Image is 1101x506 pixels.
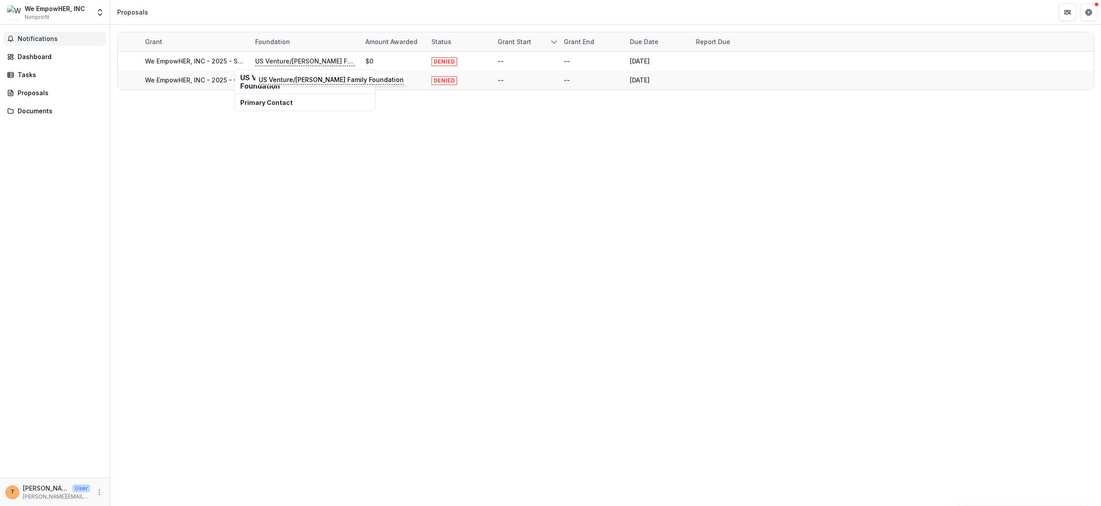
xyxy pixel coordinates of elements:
div: Documents [18,106,99,115]
div: [DATE] [630,75,650,85]
div: Report Due [691,32,757,51]
a: Documents [4,104,106,118]
p: [PERSON_NAME][EMAIL_ADDRESS][DOMAIN_NAME] [23,484,69,493]
p: User [72,484,90,492]
div: -- [498,56,504,66]
div: [DATE] [630,56,650,66]
button: Notifications [4,32,106,46]
div: We EmpowHER, INC [25,4,85,13]
div: Grant [140,32,250,51]
div: Grant end [558,37,599,46]
div: -- [564,75,570,85]
div: Proposals [117,7,148,17]
button: Partners [1059,4,1076,21]
div: Grant start [492,32,558,51]
div: Amount awarded [360,37,423,46]
div: -- [564,56,570,66]
div: Grant end [558,32,625,51]
a: We EmpowHER, INC - 2025 - Grant Application [145,76,287,84]
span: DENIED [431,76,457,85]
a: We EmpowHER, INC - 2025 - Sponsorship Application Grant [145,57,328,65]
div: Foundation [250,32,360,51]
div: Amount awarded [360,32,426,51]
span: Nonprofit [25,13,49,21]
div: Due Date [625,37,664,46]
svg: sorted descending [550,38,558,45]
span: Notifications [18,35,103,43]
button: Open entity switcher [94,4,106,21]
div: Grant [140,37,167,46]
div: Grant start [492,37,536,46]
div: Status [426,32,492,51]
div: Tasks [18,70,99,79]
div: -- [498,75,504,85]
p: Primary Contact [240,98,370,107]
span: DENIED [431,57,457,66]
div: Status [426,37,457,46]
div: $0 [365,56,373,66]
div: Foundation [250,37,295,46]
img: We EmpowHER, INC [7,5,21,19]
p: [PERSON_NAME][EMAIL_ADDRESS][DOMAIN_NAME] [23,493,90,501]
button: More [94,487,104,498]
a: Tasks [4,67,106,82]
button: Get Help [1080,4,1097,21]
button: Close [361,72,372,82]
div: theresa@weempowher.org [11,489,15,495]
div: Dashboard [18,52,99,61]
div: Proposals [18,88,99,97]
a: Proposals [4,86,106,100]
nav: breadcrumb [114,6,152,19]
a: Dashboard [4,49,106,64]
p: US Venture/[PERSON_NAME] Family Foundation [255,56,355,66]
div: Report Due [691,37,736,46]
div: Due Date [625,32,691,51]
h2: US Venture/[PERSON_NAME] Family Foundation [240,74,370,90]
